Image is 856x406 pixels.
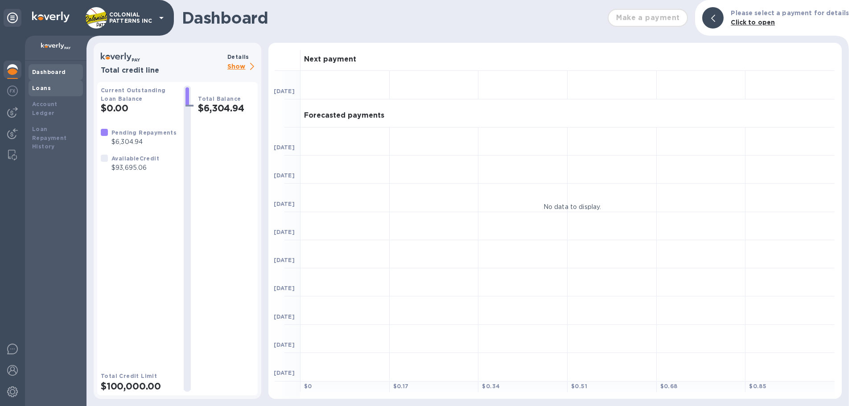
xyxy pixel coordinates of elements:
b: $ 0.34 [482,383,500,390]
b: Total Balance [198,95,241,102]
b: [DATE] [274,172,295,179]
b: Details [227,53,249,60]
p: $6,304.94 [111,137,177,147]
h3: Next payment [304,55,356,64]
b: $ 0.17 [393,383,409,390]
h2: $0.00 [101,103,177,114]
h3: Forecasted payments [304,111,384,120]
b: [DATE] [274,341,295,348]
b: $ 0.85 [749,383,766,390]
b: Available Credit [111,155,159,162]
b: Pending Repayments [111,129,177,136]
b: Total Credit Limit [101,373,157,379]
b: [DATE] [274,229,295,235]
h3: Total credit line [101,66,224,75]
b: $ 0 [304,383,312,390]
b: Account Ledger [32,101,58,116]
b: Loans [32,85,51,91]
b: Click to open [731,19,775,26]
b: [DATE] [274,201,295,207]
div: Unpin categories [4,9,21,27]
b: [DATE] [274,144,295,151]
h2: $6,304.94 [198,103,254,114]
b: $ 0.51 [571,383,587,390]
b: $ 0.68 [660,383,678,390]
p: COLONIAL PATTERNS INC [109,12,154,24]
b: [DATE] [274,369,295,376]
b: Loan Repayment History [32,126,67,150]
p: No data to display. [543,202,601,211]
img: Foreign exchange [7,86,18,96]
b: Dashboard [32,69,66,75]
p: $93,695.06 [111,163,159,172]
b: [DATE] [274,313,295,320]
b: Please select a payment for details [731,9,849,16]
p: Show [227,62,258,73]
img: Logo [32,12,70,22]
b: Current Outstanding Loan Balance [101,87,166,102]
b: [DATE] [274,285,295,291]
b: [DATE] [274,257,295,263]
h1: Dashboard [182,8,603,27]
h2: $100,000.00 [101,381,177,392]
b: [DATE] [274,88,295,94]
